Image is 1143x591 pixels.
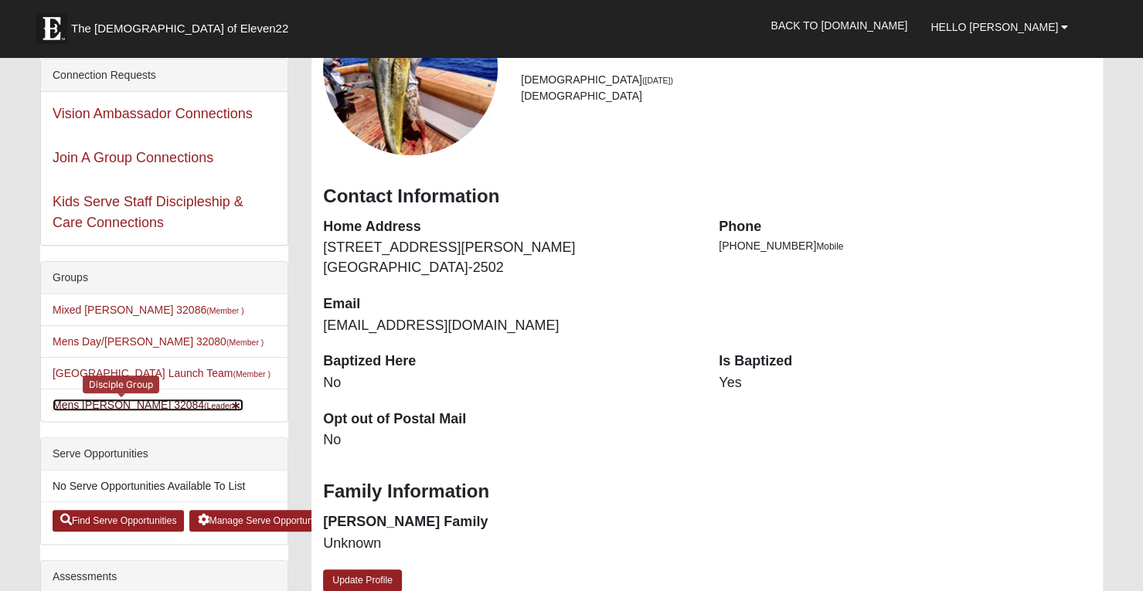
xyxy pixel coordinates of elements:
small: (Member ) [233,369,270,379]
a: Vision Ambassador Connections [53,106,253,121]
dt: Opt out of Postal Mail [323,409,696,430]
small: ([DATE]) [642,76,673,85]
h3: Contact Information [323,185,1091,208]
dt: Baptized Here [323,352,696,372]
dd: No [323,373,696,393]
a: Back to [DOMAIN_NAME] [759,6,919,45]
a: Mens [PERSON_NAME] 32084(Leader) [53,399,243,411]
div: Serve Opportunities [41,438,287,470]
li: No Serve Opportunities Available To List [41,470,287,502]
a: Mixed [PERSON_NAME] 32086(Member ) [53,304,244,316]
a: Manage Serve Opportunities [189,510,337,532]
dt: Is Baptized [719,352,1091,372]
span: The [DEMOGRAPHIC_DATA] of Eleven22 [71,21,288,36]
a: The [DEMOGRAPHIC_DATA] of Eleven22 [29,5,338,44]
small: (Leader ) [204,401,243,410]
div: Connection Requests [41,59,287,92]
a: Join A Group Connections [53,150,213,165]
div: Disciple Group [83,375,159,393]
li: [DEMOGRAPHIC_DATA] [521,88,1091,104]
div: Groups [41,262,287,294]
li: [DEMOGRAPHIC_DATA] [521,72,1091,88]
dt: Home Address [323,217,696,237]
dd: [STREET_ADDRESS][PERSON_NAME] [GEOGRAPHIC_DATA]-2502 [323,238,696,277]
dd: Yes [719,373,1091,393]
dd: Unknown [323,534,696,554]
span: Hello [PERSON_NAME] [930,21,1058,33]
a: Kids Serve Staff Discipleship & Care Connections [53,194,243,230]
dt: Phone [719,217,1091,237]
a: [GEOGRAPHIC_DATA] Launch Team(Member ) [53,367,270,379]
span: Mobile [816,241,843,252]
li: [PHONE_NUMBER] [719,238,1091,254]
dt: Email [323,294,696,314]
a: Hello [PERSON_NAME] [919,8,1080,46]
small: (Member ) [206,306,243,315]
a: Mens Day/[PERSON_NAME] 32080(Member ) [53,335,264,348]
img: Eleven22 logo [36,13,67,44]
small: (Member ) [226,338,264,347]
dt: [PERSON_NAME] Family [323,512,696,532]
dd: No [323,430,696,450]
dd: [EMAIL_ADDRESS][DOMAIN_NAME] [323,316,696,336]
a: Find Serve Opportunities [53,510,185,532]
h3: Family Information [323,481,1091,503]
